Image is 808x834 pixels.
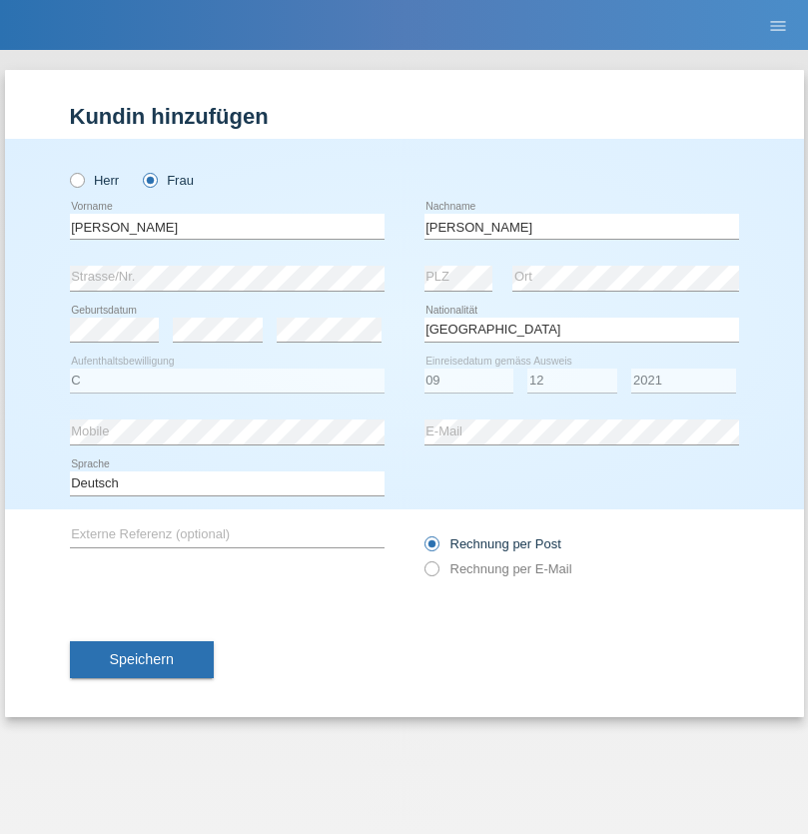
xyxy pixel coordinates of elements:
[70,173,83,186] input: Herr
[758,19,798,31] a: menu
[70,641,214,679] button: Speichern
[424,561,572,576] label: Rechnung per E-Mail
[143,173,156,186] input: Frau
[70,173,120,188] label: Herr
[424,536,437,561] input: Rechnung per Post
[110,651,174,667] span: Speichern
[143,173,194,188] label: Frau
[768,16,788,36] i: menu
[424,561,437,586] input: Rechnung per E-Mail
[424,536,561,551] label: Rechnung per Post
[70,104,739,129] h1: Kundin hinzufügen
